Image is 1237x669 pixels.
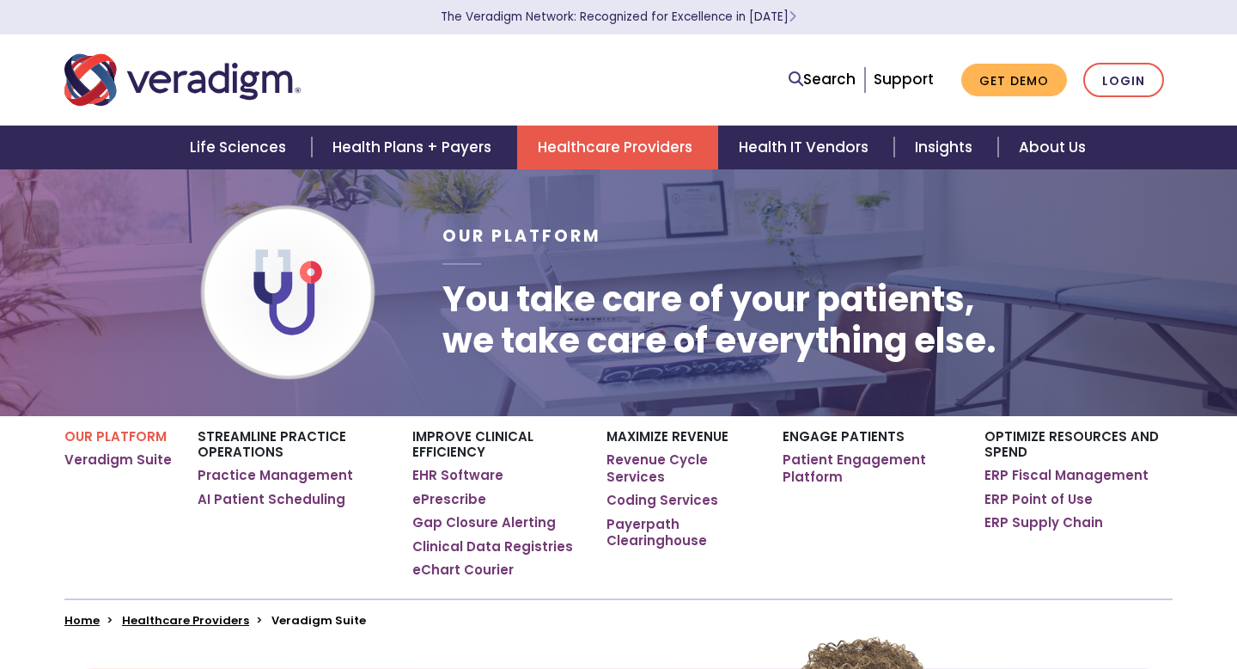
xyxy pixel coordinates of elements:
[64,52,301,108] img: Veradigm logo
[606,451,757,485] a: Revenue Cycle Services
[412,467,503,484] a: EHR Software
[441,9,796,25] a: The Veradigm Network: Recognized for Excellence in [DATE]Learn More
[442,224,601,248] span: Our Platform
[517,126,718,169] a: Healthcare Providers
[198,491,345,508] a: AI Patient Scheduling
[64,451,172,469] a: Veradigm Suite
[783,451,959,485] a: Patient Engagement Platform
[169,126,312,169] a: Life Sciences
[412,491,486,508] a: ePrescribe
[984,491,1093,508] a: ERP Point of Use
[412,562,514,579] a: eChart Courier
[412,538,573,555] a: Clinical Data Registries
[606,492,718,509] a: Coding Services
[1083,63,1164,98] a: Login
[894,126,998,169] a: Insights
[312,126,517,169] a: Health Plans + Payers
[789,9,796,25] span: Learn More
[718,126,894,169] a: Health IT Vendors
[442,279,996,361] h1: You take care of your patients, we take care of everything else.
[606,516,757,549] a: Payerpath Clearinghouse
[984,467,1149,484] a: ERP Fiscal Management
[198,467,353,484] a: Practice Management
[874,69,934,89] a: Support
[412,514,556,531] a: Gap Closure Alerting
[961,64,1067,97] a: Get Demo
[984,514,1103,531] a: ERP Supply Chain
[998,126,1106,169] a: About Us
[122,612,249,629] a: Healthcare Providers
[789,68,856,91] a: Search
[64,612,100,629] a: Home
